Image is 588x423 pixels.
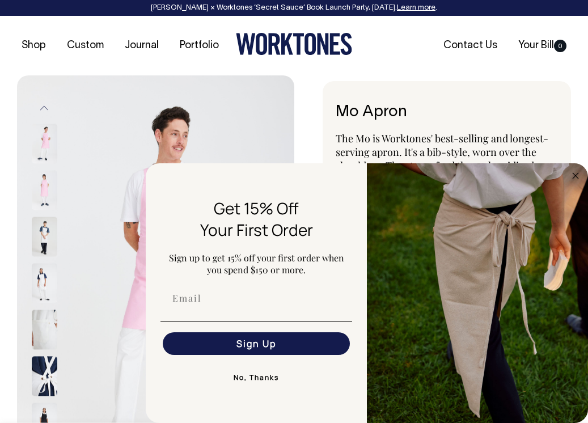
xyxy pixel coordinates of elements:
a: Learn more [397,5,435,11]
button: Previous [36,95,53,121]
a: Journal [120,36,163,55]
span: The Mo is Worktones' best-selling and longest-serving apron. It's a bib-style, worn over the shou... [336,132,554,254]
a: Your Bill0 [514,36,571,55]
img: 5e34ad8f-4f05-4173-92a8-ea475ee49ac9.jpeg [367,163,588,423]
button: Sign Up [163,332,350,355]
span: Sign up to get 15% off your first order when you spend $150 or more. [169,252,344,276]
img: off-white [32,310,57,350]
button: No, Thanks [160,366,352,389]
img: off-white [32,264,57,303]
span: Your First Order [200,219,313,240]
a: Contact Us [439,36,502,55]
h6: Mo Apron [336,104,559,121]
a: Portfolio [175,36,223,55]
div: FLYOUT Form [146,163,588,423]
img: pink [32,171,57,210]
img: off-white [32,357,57,396]
button: Close dialog [569,169,582,183]
span: 0 [554,40,566,52]
img: off-white [32,217,57,257]
span: Get 15% Off [214,197,299,219]
img: pink [32,124,57,164]
div: [PERSON_NAME] × Worktones ‘Secret Sauce’ Book Launch Party, [DATE]. . [11,4,577,12]
a: Custom [62,36,108,55]
a: Shop [17,36,50,55]
input: Email [163,287,350,310]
